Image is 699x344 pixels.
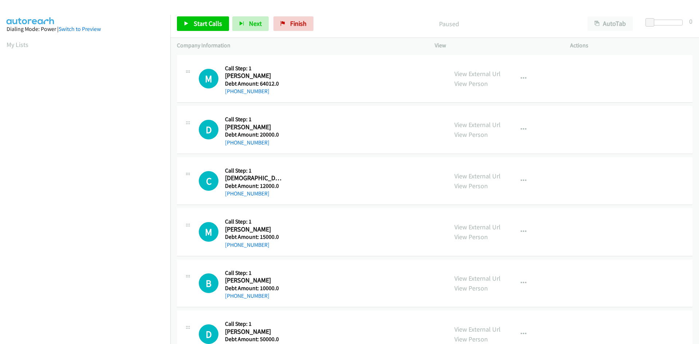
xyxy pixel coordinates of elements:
a: View Person [454,79,488,88]
h5: Call Step: 1 [225,167,283,174]
h5: Debt Amount: 20000.0 [225,131,283,138]
a: View External Url [454,223,501,231]
button: Next [232,16,269,31]
a: [PHONE_NUMBER] [225,292,269,299]
a: View Person [454,233,488,241]
span: Next [249,19,262,28]
a: View External Url [454,274,501,282]
div: The call is yet to be attempted [199,171,218,191]
span: Start Calls [194,19,222,28]
a: [PHONE_NUMBER] [225,139,269,146]
div: Dialing Mode: Power | [7,25,164,33]
a: [PHONE_NUMBER] [225,241,269,248]
a: [PHONE_NUMBER] [225,88,269,95]
h5: Debt Amount: 50000.0 [225,336,283,343]
a: Start Calls [177,16,229,31]
h2: [PERSON_NAME] [225,123,283,131]
div: Delay between calls (in seconds) [649,20,683,25]
h1: M [199,222,218,242]
h5: Debt Amount: 12000.0 [225,182,283,190]
h1: C [199,171,218,191]
h1: D [199,120,218,139]
h1: D [199,324,218,344]
p: Paused [323,19,574,29]
button: AutoTab [588,16,633,31]
a: View Person [454,182,488,190]
h5: Call Step: 1 [225,269,283,277]
a: [PHONE_NUMBER] [225,190,269,197]
a: View Person [454,130,488,139]
a: View External Url [454,70,501,78]
p: Company Information [177,41,422,50]
h2: [PERSON_NAME] [225,72,283,80]
h5: Debt Amount: 64012.0 [225,80,283,87]
h5: Call Step: 1 [225,320,283,328]
h2: [PERSON_NAME] [225,225,283,234]
p: View [435,41,557,50]
a: Finish [273,16,313,31]
a: View External Url [454,172,501,180]
span: Finish [290,19,307,28]
div: The call is yet to be attempted [199,120,218,139]
a: View Person [454,335,488,343]
a: View Person [454,284,488,292]
a: Switch to Preview [59,25,101,32]
h2: [DEMOGRAPHIC_DATA][PERSON_NAME] [225,174,283,182]
div: The call is yet to be attempted [199,222,218,242]
h5: Call Step: 1 [225,218,283,225]
h5: Call Step: 1 [225,65,283,72]
h5: Debt Amount: 15000.0 [225,233,283,241]
div: The call is yet to be attempted [199,324,218,344]
div: The call is yet to be attempted [199,69,218,88]
h1: B [199,273,218,293]
h2: [PERSON_NAME] [225,276,283,285]
h5: Debt Amount: 10000.0 [225,285,283,292]
h1: M [199,69,218,88]
a: View External Url [454,325,501,333]
p: Actions [570,41,692,50]
h2: [PERSON_NAME] [225,328,283,336]
div: The call is yet to be attempted [199,273,218,293]
a: My Lists [7,40,28,49]
h5: Call Step: 1 [225,116,283,123]
a: View External Url [454,120,501,129]
div: 0 [689,16,692,26]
